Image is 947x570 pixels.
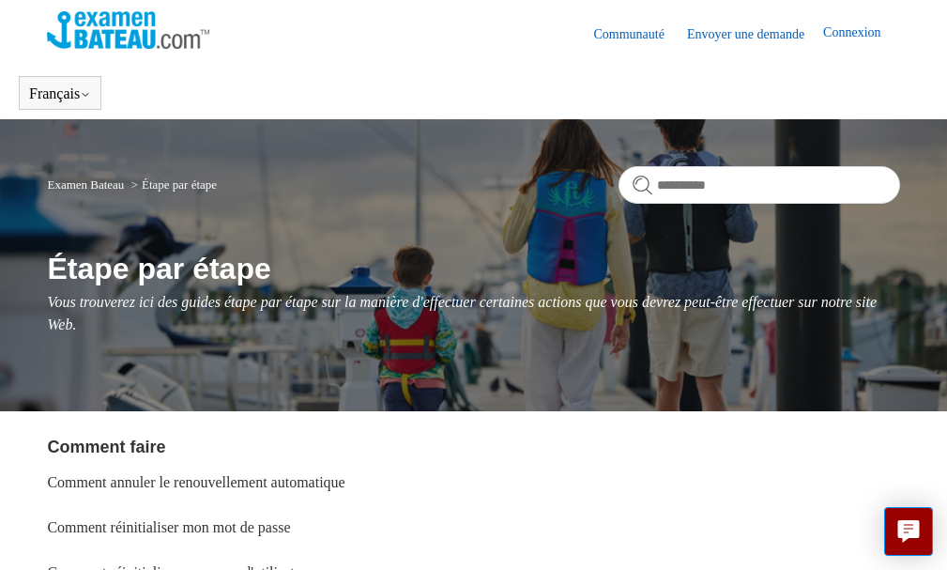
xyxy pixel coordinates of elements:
a: Comment faire [47,438,165,456]
a: Communauté [593,24,682,44]
h1: Étape par étape [47,246,899,291]
li: Examen Bateau [47,177,127,192]
button: Live chat [884,507,933,556]
a: Comment annuler le renouvellement automatique [47,474,344,490]
a: Comment réinitialiser mon mot de passe [47,519,290,535]
input: Rechercher [619,166,900,204]
li: Étape par étape [128,177,217,192]
p: Vous trouverez ici des guides étape par étape sur la manière d'effectuer certaines actions que vo... [47,291,899,336]
a: Envoyer une demande [687,24,823,44]
img: Page d’accueil du Centre d’aide Examen Bateau [47,11,209,49]
button: Français [29,85,91,102]
a: Connexion [823,23,899,45]
a: Examen Bateau [47,177,124,192]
